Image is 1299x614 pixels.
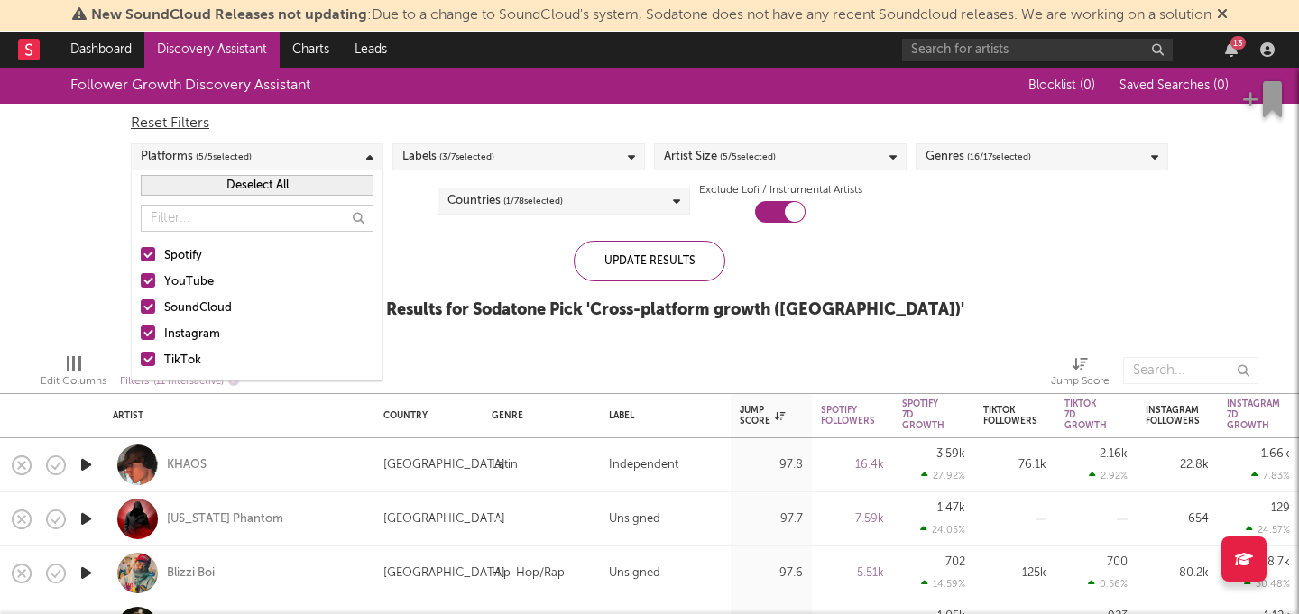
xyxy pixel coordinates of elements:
div: 7.59k [821,509,884,530]
div: Jump Score [1051,371,1110,392]
input: Filter... [141,205,373,232]
div: TikTok [164,350,373,371]
span: ( 5 / 5 selected) [720,146,776,168]
div: Genre [492,410,582,421]
div: Instagram Followers [1146,405,1200,426]
div: Independent [609,454,678,476]
span: New SoundCloud Releases not updating [91,8,367,23]
div: Labels [402,146,494,168]
span: ( 5 / 5 selected) [196,146,252,168]
div: 97.7 [740,509,803,530]
div: Genres [926,146,1031,168]
button: 13 [1225,42,1238,57]
div: Jump Score [1051,348,1110,400]
div: Label [609,410,713,421]
div: Unsigned [609,563,660,584]
div: Tiktok 7D Growth [1064,399,1107,431]
input: Search... [1123,357,1258,384]
div: 654 [1146,509,1209,530]
div: Instagram 7D Growth [1227,399,1280,431]
span: ( 1 / 78 selected) [503,190,563,212]
div: Instagram [164,324,373,345]
div: Spotify [164,245,373,267]
div: 30.48 % [1244,578,1290,590]
div: [GEOGRAPHIC_DATA] [383,509,505,530]
span: Blocklist [1028,79,1095,92]
div: 702 [945,556,965,568]
span: ( 0 ) [1080,79,1095,92]
div: Hip-Hop/Rap [492,563,565,584]
div: 3.59k [936,448,965,460]
div: 1.47k [937,502,965,514]
button: Saved Searches (0) [1114,78,1229,93]
div: Jump Score [740,405,785,426]
a: KHAOS [167,457,207,473]
div: 80.2k [1146,563,1209,584]
div: 22.8k [1146,454,1209,476]
span: Dismiss [1217,8,1228,23]
div: 5.51k [821,563,884,584]
div: Spotify Followers [821,405,875,426]
span: Saved Searches [1119,79,1229,92]
div: 27.92 % [921,470,965,481]
div: 1.66k [1261,448,1290,460]
div: 2.16k [1100,448,1128,460]
div: Filters(11 filters active) [120,348,239,400]
a: Dashboard [58,32,144,68]
span: ( 16 / 17 selected) [967,146,1031,168]
a: Leads [342,32,400,68]
input: Search for artists [902,39,1173,61]
a: Blizzi Boi [167,565,215,582]
div: 13 [1230,36,1246,50]
div: 24.05 % [920,524,965,536]
div: 97.8 [740,454,803,476]
div: 24.57 % [1246,524,1290,536]
span: : Due to a change to SoundCloud's system, Sodatone does not have any recent Soundcloud releases. ... [91,8,1211,23]
a: [US_STATE] Phantom [167,511,283,527]
div: Unsigned [609,509,660,530]
div: 16.4k [821,454,884,476]
div: 18.7k [1262,556,1290,568]
span: ( 0 ) [1213,79,1229,92]
div: Spotify 7D Growth [902,399,944,431]
div: Platforms [141,146,252,168]
div: 700 [1107,556,1128,568]
div: Edit Columns [41,371,106,392]
a: Charts [280,32,342,68]
div: [GEOGRAPHIC_DATA] [383,454,505,476]
div: Follower Growth Discovery Assistant [70,75,310,96]
div: 129 [1271,502,1290,514]
div: Artist [113,410,356,421]
a: Discovery Assistant [144,32,280,68]
div: Edit Columns [41,348,106,400]
div: Countries [447,190,563,212]
div: Latest Results for Sodatone Pick ' Cross-platform growth ([GEOGRAPHIC_DATA]) ' [336,299,964,321]
div: Artist Size [664,146,776,168]
div: 0.56 % [1088,578,1128,590]
div: 2.92 % [1089,470,1128,481]
div: YouTube [164,271,373,293]
div: SoundCloud [164,298,373,319]
div: Filters [120,371,239,393]
div: Tiktok Followers [983,405,1037,426]
div: 76.1k [983,454,1046,476]
div: 125k [983,563,1046,584]
span: ( 11 filters active) [153,377,224,387]
div: 14.59 % [921,578,965,590]
label: Exclude Lofi / Instrumental Artists [699,179,862,201]
div: 7.83 % [1251,470,1290,481]
div: Latin [492,454,518,476]
span: ( 3 / 7 selected) [439,146,494,168]
button: Deselect All [141,175,373,196]
div: Country [383,410,465,421]
div: Reset Filters [131,113,1168,134]
div: [GEOGRAPHIC_DATA] [383,563,505,584]
div: Update Results [574,241,725,281]
div: 97.6 [740,563,803,584]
